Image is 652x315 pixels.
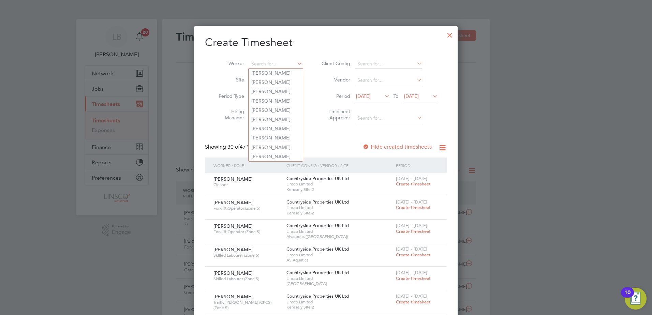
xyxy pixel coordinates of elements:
span: Keresely Site 2 [286,187,392,192]
span: Create timesheet [396,299,431,305]
span: Linsco Limited [286,229,392,234]
span: A5 Aquatics [286,257,392,263]
span: Countryside Properties UK Ltd [286,176,349,181]
span: [PERSON_NAME] [213,294,253,300]
span: Linsco Limited [286,205,392,210]
button: Open Resource Center, 10 new notifications [625,288,647,310]
label: Worker [213,60,244,66]
span: Countryside Properties UK Ltd [286,293,349,299]
li: [PERSON_NAME] [249,87,303,96]
div: Period [394,157,440,173]
div: 10 [624,292,631,301]
span: 47 Workers [227,144,267,150]
div: Worker / Role [212,157,285,173]
input: Search for... [249,59,302,69]
span: Alvaredus ([GEOGRAPHIC_DATA]) [286,234,392,239]
label: Period Type [213,93,244,99]
span: [DATE] [404,93,419,99]
li: [PERSON_NAME] [249,96,303,106]
span: Skilled Labourer (Zone 5) [213,276,281,282]
span: [DATE] - [DATE] [396,176,427,181]
span: Forklift Operator (Zone 5) [213,206,281,211]
span: Countryside Properties UK Ltd [286,270,349,275]
span: [PERSON_NAME] [213,223,253,229]
li: [PERSON_NAME] [249,124,303,133]
span: [DATE] - [DATE] [396,270,427,275]
input: Search for... [355,76,422,85]
li: [PERSON_NAME] [249,143,303,152]
span: [DATE] [356,93,371,99]
span: Countryside Properties UK Ltd [286,246,349,252]
input: Search for... [355,114,422,123]
h2: Create Timesheet [205,35,447,50]
span: [PERSON_NAME] [213,199,253,206]
label: Period [320,93,350,99]
label: Client Config [320,60,350,66]
span: To [391,92,400,101]
label: Timesheet Approver [320,108,350,121]
li: [PERSON_NAME] [249,152,303,161]
li: [PERSON_NAME] [249,115,303,124]
div: Client Config / Vendor / Site [285,157,394,173]
span: Countryside Properties UK Ltd [286,199,349,205]
div: Showing [205,144,268,151]
li: [PERSON_NAME] [249,69,303,78]
span: Linsco Limited [286,276,392,281]
li: [PERSON_NAME] [249,106,303,115]
span: [PERSON_NAME] [213,176,253,182]
span: Keresely Site 2 [286,210,392,216]
span: 30 of [227,144,240,150]
span: [GEOGRAPHIC_DATA] [286,281,392,286]
span: Countryside Properties UK Ltd [286,223,349,228]
span: Cleaner [213,182,281,187]
span: [DATE] - [DATE] [396,223,427,228]
li: [PERSON_NAME] [249,78,303,87]
label: Vendor [320,77,350,83]
span: Create timesheet [396,228,431,234]
label: Hide created timesheets [362,144,432,150]
span: [PERSON_NAME] [213,246,253,253]
span: Skilled Labourer (Zone 5) [213,253,281,258]
span: Forklift Operator (Zone 5) [213,229,281,235]
label: Hiring Manager [213,108,244,121]
span: Create timesheet [396,181,431,187]
label: Site [213,77,244,83]
span: Linsco Limited [286,181,392,187]
span: Keresely Site 2 [286,304,392,310]
span: Traffic [PERSON_NAME] (CPCS) (Zone 5) [213,300,281,310]
span: [DATE] - [DATE] [396,199,427,205]
span: [PERSON_NAME] [213,270,253,276]
span: Linsco Limited [286,299,392,305]
span: Create timesheet [396,205,431,210]
span: Create timesheet [396,252,431,258]
span: [DATE] - [DATE] [396,293,427,299]
span: Linsco Limited [286,252,392,258]
input: Search for... [355,59,422,69]
li: [PERSON_NAME] [249,133,303,142]
span: [DATE] - [DATE] [396,246,427,252]
span: Create timesheet [396,275,431,281]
